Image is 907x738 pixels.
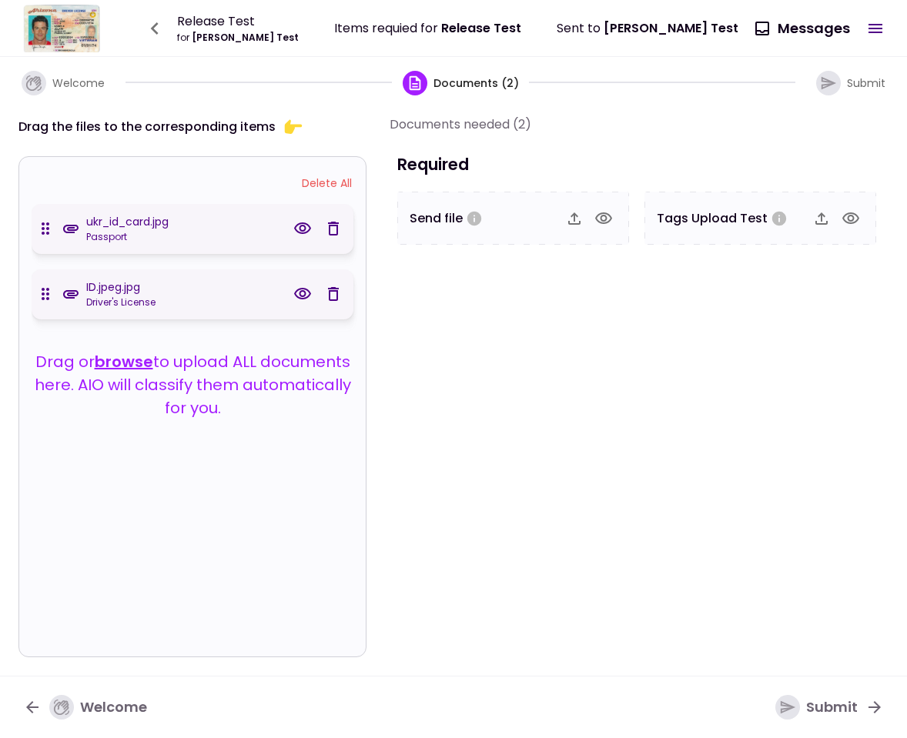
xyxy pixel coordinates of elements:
span: ukr_id_card.jpg [86,214,169,230]
svg: test [466,210,483,227]
button: Delete All [294,169,360,198]
div: Items requied for [334,18,521,38]
span: Tags Upload Test [657,209,768,227]
div: Release Test [177,12,299,31]
h3: Required [390,152,884,176]
span: [PERSON_NAME] Test [604,19,738,37]
span: Driver's License [86,296,156,309]
span: Send file [410,209,463,227]
span: Submit [847,75,885,91]
div: [PERSON_NAME] Test [177,31,299,45]
button: Welcome [9,58,117,108]
span: Welcome [52,75,105,91]
div: Welcome [49,695,147,720]
button: Messages [744,8,862,48]
svg: test [771,210,788,227]
button: Welcome [11,687,159,727]
button: browse [95,350,153,373]
p: Drag or to upload ALL documents here. AIO will classify them automatically for you. [32,350,353,419]
button: Submit [763,687,896,727]
div: Documents needed (2) [390,115,531,134]
div: Sent to [557,18,738,38]
span: Passport [86,230,169,244]
span: Release Test [441,19,521,37]
img: Logo [18,5,103,52]
span: for [177,31,189,44]
button: Submit [804,58,898,108]
span: Documents (2) [433,75,519,91]
span: ID.jpeg.jpg [86,279,156,296]
div: Submit [775,695,858,720]
button: Documents (2) [400,58,520,108]
div: Drag the files to the corresponding items [18,115,366,138]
